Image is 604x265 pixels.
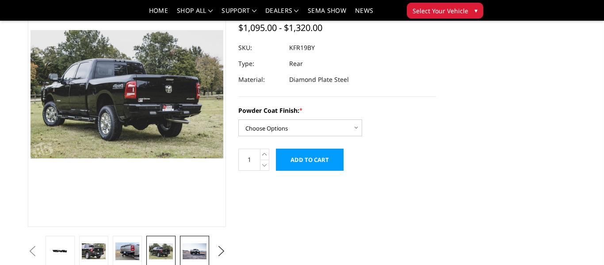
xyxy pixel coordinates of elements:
[149,8,168,20] a: Home
[276,149,344,171] input: Add to Cart
[115,242,139,261] img: 2019-2025 Ram 2500-3500 - FT Series - Rear Bumper
[289,72,349,88] dd: Diamond Plate Steel
[222,8,256,20] a: Support
[177,8,213,20] a: shop all
[474,6,478,15] span: ▾
[82,243,106,259] img: 2019-2025 Ram 2500-3500 - FT Series - Rear Bumper
[289,56,303,72] dd: Rear
[26,245,39,258] button: Previous
[355,8,373,20] a: News
[238,22,322,34] span: $1,095.00 - $1,320.00
[149,243,173,259] img: 2019-2025 Ram 2500-3500 - FT Series - Rear Bumper
[238,72,283,88] dt: Material:
[265,8,299,20] a: Dealers
[183,243,206,259] img: 2019-2025 Ram 2500-3500 - FT Series - Rear Bumper
[560,223,604,265] iframe: Chat Widget
[289,40,315,56] dd: KFR19BY
[308,8,346,20] a: SEMA Show
[238,106,436,115] label: Powder Coat Finish:
[413,6,468,15] span: Select Your Vehicle
[238,56,283,72] dt: Type:
[407,3,483,19] button: Select Your Vehicle
[214,245,228,258] button: Next
[238,40,283,56] dt: SKU:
